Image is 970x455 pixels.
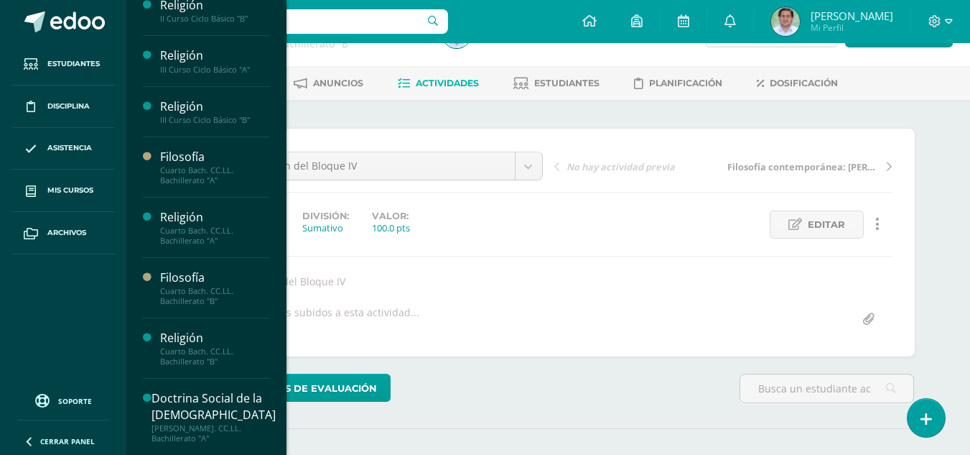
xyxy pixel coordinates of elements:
span: Actividades [416,78,479,88]
a: FilosofíaCuarto Bach. CC.LL. Bachillerato "B" [160,270,269,306]
div: Filosofía [160,149,269,165]
span: Disciplina [47,101,90,112]
input: Busca un usuario... [136,9,448,34]
a: Dosificación [757,72,838,95]
div: 100.0 pts [372,221,410,234]
span: Herramientas de evaluación [210,375,377,402]
span: Mis cursos [47,185,93,196]
a: Mis cursos [11,170,115,212]
div: Cuarto Bach. CC.LL. Bachillerato "B" [160,286,269,306]
img: 083b1af04f9fe0918e6b283010923b5f.png [771,7,800,36]
div: Religión [160,209,269,226]
a: Anuncios [294,72,363,95]
span: Autoevaluación del Bloque IV [217,152,504,180]
input: Busca un estudiante aquí... [740,374,913,403]
a: FilosofíaCuarto Bach. CC.LL. Bachillerato "A" [160,149,269,185]
div: Filosofía [160,270,269,286]
span: [PERSON_NAME] [811,9,893,23]
div: Religión [160,98,269,115]
a: Estudiantes [513,72,600,95]
a: Filosofía contemporánea: [PERSON_NAME] [723,159,892,173]
a: Estudiantes [11,43,115,86]
label: División: [302,211,349,221]
a: ReligiónIII Curso Ciclo Básico "B" [160,98,269,125]
div: [PERSON_NAME]. CC.LL. Bachillerato "A" [151,423,276,443]
span: Planificación [649,78,722,88]
a: ReligiónIII Curso Ciclo Básico "A" [160,47,269,74]
span: Soporte [58,396,92,406]
div: Doctrina Social de la [DEMOGRAPHIC_DATA] [151,390,276,423]
span: Estudiantes [47,58,100,70]
div: Religión [160,47,269,64]
span: Cerrar panel [40,436,95,446]
span: Editar [808,211,845,238]
a: Soporte [17,390,109,410]
div: III Curso Ciclo Básico "B" [160,115,269,125]
span: Mi Perfil [811,22,893,34]
a: Doctrina Social de la [DEMOGRAPHIC_DATA][PERSON_NAME]. CC.LL. Bachillerato "A" [151,390,276,443]
div: Cuarto Bach. CC.LL. Bachillerato "A" [160,165,269,185]
a: ReligiónCuarto Bach. CC.LL. Bachillerato "B" [160,330,269,367]
a: Archivos [11,212,115,254]
div: II Curso Ciclo Básico "B" [160,14,269,24]
div: Sumativo [302,221,349,234]
a: Actividades [398,72,479,95]
div: Cuarto Bach. CC.LL. Bachillerato "B" [160,346,269,367]
span: No hay actividad previa [566,160,675,173]
div: Cuarto Bach. CC.LL. Bachillerato 'B' [181,37,425,50]
a: ReligiónCuarto Bach. CC.LL. Bachillerato "A" [160,209,269,246]
label: Valor: [372,211,410,221]
span: Asistencia [47,142,92,154]
span: Filosofía contemporánea: [PERSON_NAME] [727,160,880,173]
span: Estudiantes [534,78,600,88]
div: No hay archivos subidos a esta actividad... [215,305,419,334]
span: Archivos [47,227,86,239]
span: Dosificación [770,78,838,88]
a: Autoevaluación del Bloque IV [206,152,542,180]
a: Asistencia [11,128,115,170]
a: Disciplina [11,86,115,128]
span: Anuncios [313,78,363,88]
div: III Curso Ciclo Básico "A" [160,65,269,75]
div: Religión [160,330,269,346]
div: Autoevaluación del Bloque IV [200,275,897,288]
div: Cuarto Bach. CC.LL. Bachillerato "A" [160,226,269,246]
a: Planificación [634,72,722,95]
